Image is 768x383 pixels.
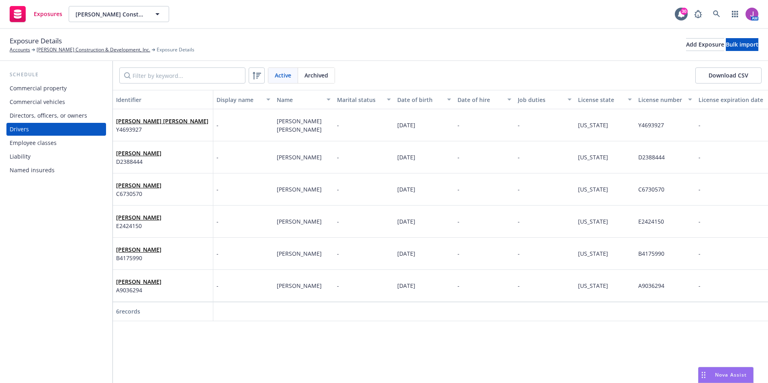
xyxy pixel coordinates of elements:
[116,157,161,166] span: D2388444
[116,222,161,230] span: E2424150
[726,38,758,51] button: Bulk import
[6,164,106,177] a: Named insureds
[698,367,754,383] button: Nova Assist
[699,367,709,383] div: Drag to move
[397,282,415,289] span: [DATE]
[116,286,161,294] span: A9036294
[277,282,322,289] span: [PERSON_NAME]
[275,71,291,79] span: Active
[695,67,762,84] button: Download CSV
[6,136,106,149] a: Employee classes
[116,189,161,198] span: C6730570
[458,96,502,104] div: Date of hire
[217,153,219,161] span: -
[337,250,339,257] span: -
[116,254,161,262] span: B4175990
[6,109,106,122] a: Directors, officers, or owners
[715,371,747,378] span: Nova Assist
[217,249,219,258] span: -
[217,185,219,194] span: -
[458,153,460,161] span: -
[518,218,520,225] span: -
[699,185,701,193] span: -
[638,121,664,129] span: Y4693927
[116,213,161,222] span: [PERSON_NAME]
[686,39,724,51] div: Add Exposure
[575,90,635,109] button: License state
[10,82,67,95] div: Commercial property
[397,153,415,161] span: [DATE]
[6,150,106,163] a: Liability
[635,90,695,109] button: License number
[119,67,245,84] input: Filter by keyword...
[116,125,208,134] span: Y4693927
[699,250,701,257] span: -
[213,90,274,109] button: Display name
[726,39,758,51] div: Bulk import
[6,123,106,136] a: Drivers
[578,218,608,225] span: [US_STATE]
[578,96,623,104] div: License state
[454,90,515,109] button: Date of hire
[397,121,415,129] span: [DATE]
[690,6,706,22] a: Report a Bug
[518,96,563,104] div: Job duties
[277,153,322,161] span: [PERSON_NAME]
[699,218,701,225] span: -
[69,6,169,22] button: [PERSON_NAME] Construction & Development, Inc.
[10,46,30,53] a: Accounts
[337,153,339,161] span: -
[116,278,161,285] a: [PERSON_NAME]
[578,121,608,129] span: [US_STATE]
[515,90,575,109] button: Job duties
[116,149,161,157] span: [PERSON_NAME]
[518,250,520,257] span: -
[217,217,219,226] span: -
[76,10,145,18] span: [PERSON_NAME] Construction & Development, Inc.
[709,6,725,22] a: Search
[334,90,394,109] button: Marital status
[274,90,334,109] button: Name
[116,308,140,315] span: 6 records
[638,282,664,289] span: A9036294
[116,149,161,157] a: [PERSON_NAME]
[458,282,460,289] span: -
[113,90,213,109] button: Identifier
[699,121,701,129] span: -
[116,246,161,253] a: [PERSON_NAME]
[746,8,758,20] img: photo
[304,71,328,79] span: Archived
[337,121,339,129] span: -
[458,121,460,129] span: -
[10,136,57,149] div: Employee classes
[638,185,664,193] span: C6730570
[10,123,29,136] div: Drivers
[638,250,664,257] span: B4175990
[578,282,608,289] span: [US_STATE]
[277,117,323,133] span: [PERSON_NAME] [PERSON_NAME]
[10,109,87,122] div: Directors, officers, or owners
[394,90,454,109] button: Date of birth
[116,117,208,125] a: [PERSON_NAME] [PERSON_NAME]
[116,181,161,189] span: [PERSON_NAME]
[277,218,322,225] span: [PERSON_NAME]
[6,96,106,108] a: Commercial vehicles
[397,96,442,104] div: Date of birth
[578,250,608,257] span: [US_STATE]
[680,8,688,15] div: 30
[518,121,520,129] span: -
[458,250,460,257] span: -
[397,218,415,225] span: [DATE]
[638,96,683,104] div: License number
[458,218,460,225] span: -
[277,250,322,257] span: [PERSON_NAME]
[217,281,219,290] span: -
[217,96,261,104] div: Display name
[727,6,743,22] a: Switch app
